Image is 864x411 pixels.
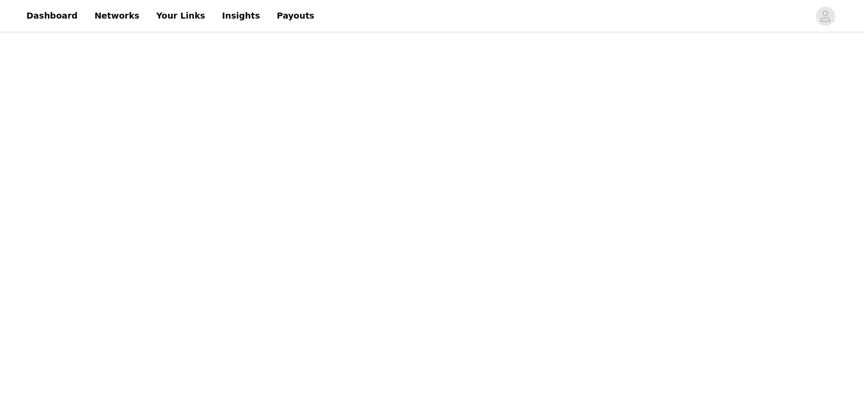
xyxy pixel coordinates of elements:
a: Insights [215,2,267,29]
a: Your Links [149,2,212,29]
a: Dashboard [19,2,85,29]
a: Networks [87,2,146,29]
a: Payouts [269,2,322,29]
div: avatar [820,7,831,26]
